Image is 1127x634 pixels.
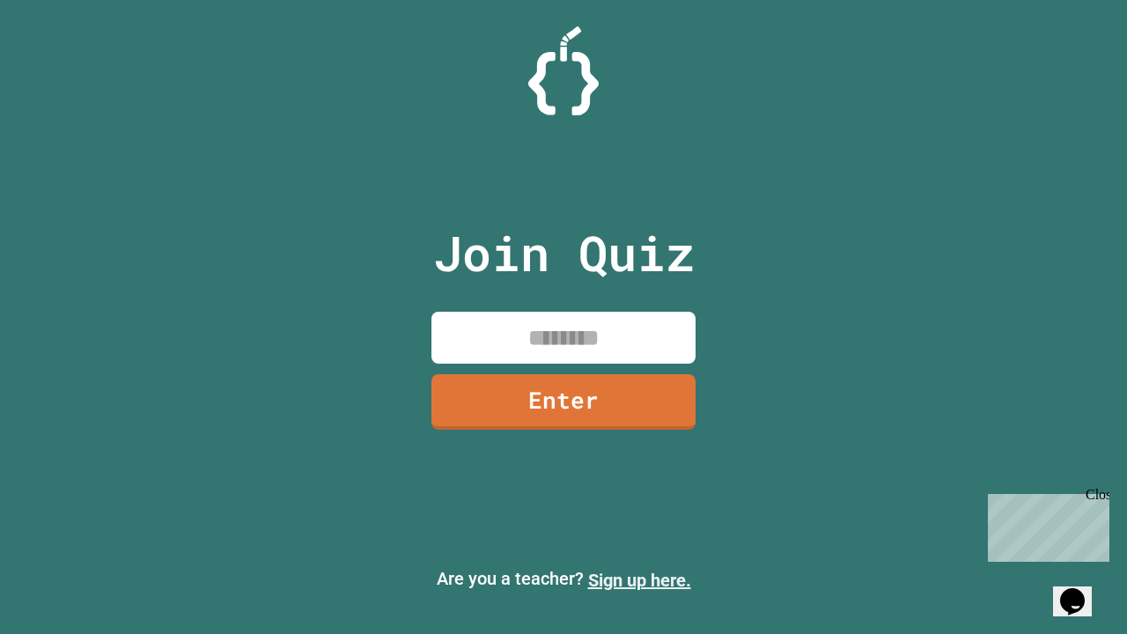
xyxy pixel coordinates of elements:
div: Chat with us now!Close [7,7,122,112]
p: Join Quiz [433,217,695,290]
a: Sign up here. [588,570,691,591]
p: Are you a teacher? [14,565,1113,593]
iframe: chat widget [981,487,1109,562]
a: Enter [431,374,696,430]
iframe: chat widget [1053,564,1109,616]
img: Logo.svg [528,26,599,115]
